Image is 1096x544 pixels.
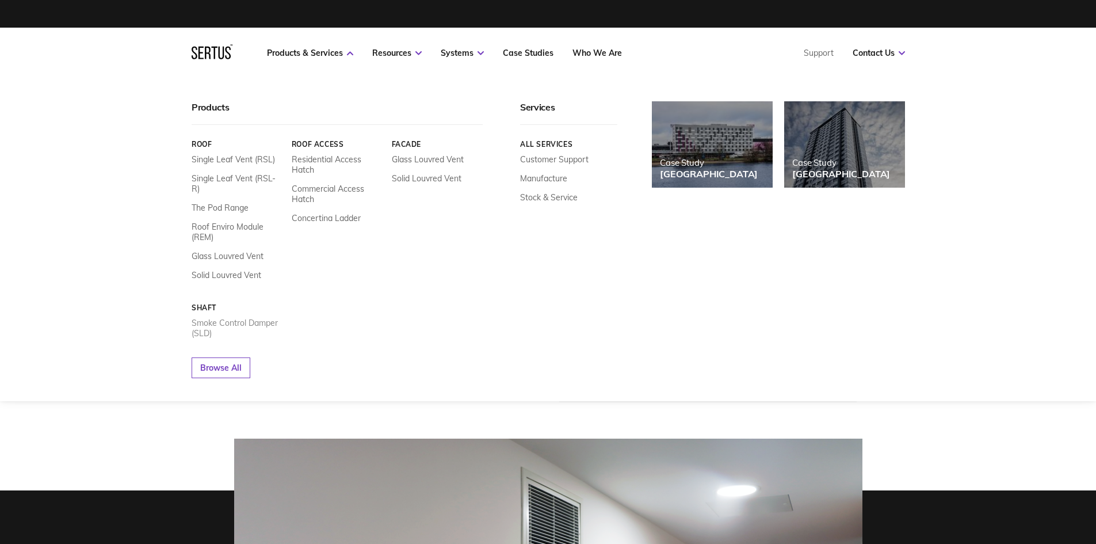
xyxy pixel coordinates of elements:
[192,101,483,125] div: Products
[391,173,461,184] a: Solid Louvred Vent
[853,48,905,58] a: Contact Us
[267,48,353,58] a: Products & Services
[291,154,383,175] a: Residential Access Hatch
[291,213,360,223] a: Concertina Ladder
[192,270,261,280] a: Solid Louvred Vent
[520,154,589,165] a: Customer Support
[520,140,617,149] a: All services
[192,251,264,261] a: Glass Louvred Vent
[660,157,758,168] div: Case Study
[792,157,890,168] div: Case Study
[192,140,283,149] a: Roof
[520,192,578,203] a: Stock & Service
[192,357,250,378] a: Browse All
[192,303,283,312] a: Shaft
[192,173,283,194] a: Single Leaf Vent (RSL-R)
[784,101,905,188] a: Case Study[GEOGRAPHIC_DATA]
[192,318,283,338] a: Smoke Control Damper (SLD)
[391,140,483,149] a: Facade
[660,168,758,180] div: [GEOGRAPHIC_DATA]
[291,140,383,149] a: Roof Access
[889,410,1096,544] div: Widżet czatu
[291,184,383,204] a: Commercial Access Hatch
[804,48,834,58] a: Support
[192,222,283,242] a: Roof Enviro Module (REM)
[192,203,249,213] a: The Pod Range
[520,173,567,184] a: Manufacture
[520,101,617,125] div: Services
[652,101,773,188] a: Case Study[GEOGRAPHIC_DATA]
[372,48,422,58] a: Resources
[441,48,484,58] a: Systems
[792,168,890,180] div: [GEOGRAPHIC_DATA]
[192,154,275,165] a: Single Leaf Vent (RSL)
[572,48,622,58] a: Who We Are
[503,48,553,58] a: Case Studies
[889,410,1096,544] iframe: Chat Widget
[391,154,463,165] a: Glass Louvred Vent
